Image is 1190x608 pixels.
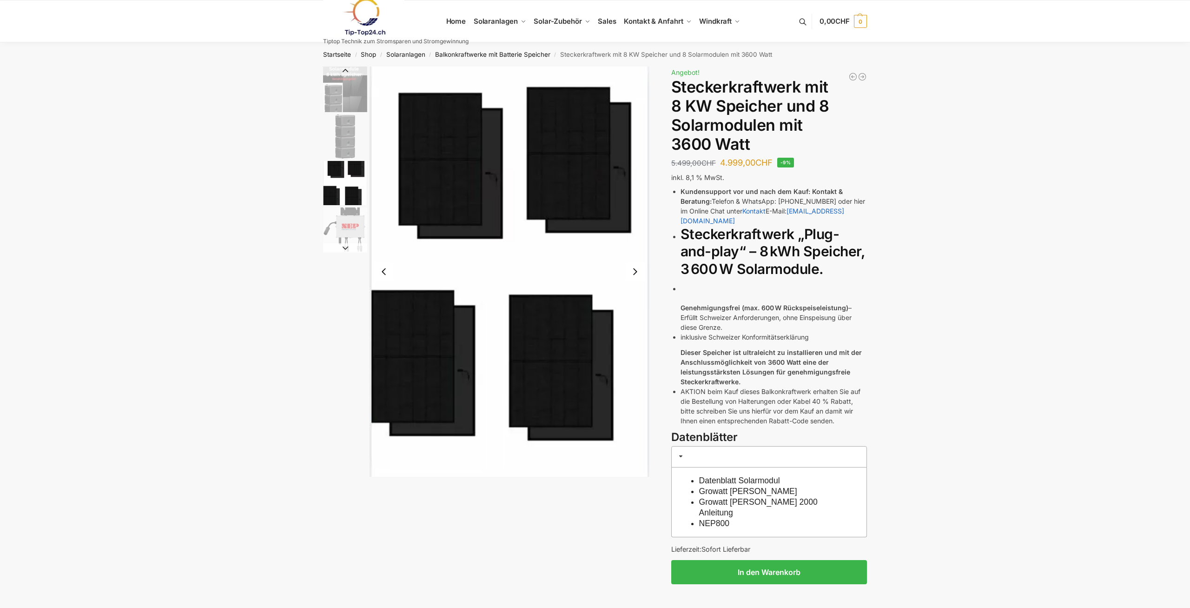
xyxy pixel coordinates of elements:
a: Kontakt & Anfahrt [620,0,695,42]
a: Growatt [PERSON_NAME] [699,487,797,496]
nav: Breadcrumb [307,42,884,67]
h1: Steckerkraftwerk mit 8 KW Speicher und 8 Solarmodulen mit 3600 Watt [671,78,867,154]
a: [EMAIL_ADDRESS][DOMAIN_NAME] [681,207,844,225]
span: Lieferzeit: [671,545,750,553]
img: 6 Module bificiaL [370,67,649,477]
img: 8kw-3600-watt-Collage.jpg [323,67,367,112]
a: Kontakt [742,207,766,215]
span: Sales [598,17,616,26]
span: / [376,51,386,59]
h2: Steckerkraftwerk „Plug-and-play“ – 8 kWh Speicher, 3 600 W Solarmodule. [681,226,867,278]
button: Next slide [625,262,645,281]
p: – Erfüllt Schweizer Anforderungen, ohne Einspeisung über diese Grenze. [681,303,867,332]
p: inklusive Schweizer Konformitätserklärung [681,332,867,342]
p: Tiptop Technik zum Stromsparen und Stromgewinnung [323,39,469,44]
button: Previous slide [323,66,367,75]
span: / [351,51,361,59]
span: CHF [755,158,773,167]
span: 0 [854,15,867,28]
bdi: 4.999,00 [720,158,773,167]
a: Flexible Solarpanels (2×120 W) & SolarLaderegler [848,72,858,81]
bdi: 5.499,00 [671,159,716,167]
button: Previous slide [374,262,394,281]
a: Growatt [PERSON_NAME] 2000 Anleitung [699,497,818,517]
span: Kontakt & Anfahrt [624,17,683,26]
h3: Datenblätter [671,429,867,446]
button: Next slide [323,243,367,253]
span: Solaranlagen [474,17,518,26]
a: Sales [594,0,620,42]
li: Telefon & WhatsApp: [PHONE_NUMBER] oder hier im Online Chat unter E-Mail: [681,187,867,226]
a: Windkraft [695,0,744,42]
a: NEP800 [699,519,730,528]
a: 0,00CHF 0 [820,7,867,35]
button: In den Warenkorb [671,560,867,584]
strong: Dieser Speicher ist ultraleicht zu installieren und mit der Anschlussmöglichkeit von 3600 Watt ei... [681,348,862,386]
li: 4 / 4 [321,206,367,253]
a: Solaranlagen [469,0,529,42]
span: -9% [777,158,794,167]
li: 1 / 4 [321,67,367,113]
li: 3 / 4 [370,67,649,477]
span: Sofort Lieferbar [701,545,750,553]
li: 2 / 4 [321,113,367,160]
strong: Genehmigungsfrei (max. 600 W Rückspeiseleistung) [681,304,848,312]
a: Datenblatt Solarmodul [699,476,780,485]
img: 6 Module bificiaL [323,161,367,205]
span: / [425,51,435,59]
span: 0,00 [820,17,850,26]
a: Solaranlagen [386,51,425,58]
span: inkl. 8,1 % MwSt. [671,174,724,181]
span: / [550,51,560,59]
a: Shop [361,51,376,58]
strong: Kundensupport vor und nach dem Kauf: [681,187,810,195]
span: Solar-Zubehör [534,17,582,26]
a: Balkonkraftwerke mit Batterie Speicher [435,51,550,58]
a: Solar-Zubehör [530,0,594,42]
strong: Kontakt & Beratung: [681,187,843,205]
img: NEP_800 [323,207,367,252]
span: CHF [835,17,850,26]
li: 3 / 4 [321,160,367,206]
a: 900/600 mit 2,2 kWh Marstek Speicher [858,72,867,81]
img: Balkonkraftwerk mit 3600 Watt [323,114,367,159]
li: AKTION beim Kauf dieses Balkonkraftwerk erhalten Sie auf die Bestellung von Halterungen oder Kabe... [681,387,867,426]
span: CHF [701,159,716,167]
a: Startseite [323,51,351,58]
span: Windkraft [699,17,732,26]
span: Angebot! [671,68,700,76]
